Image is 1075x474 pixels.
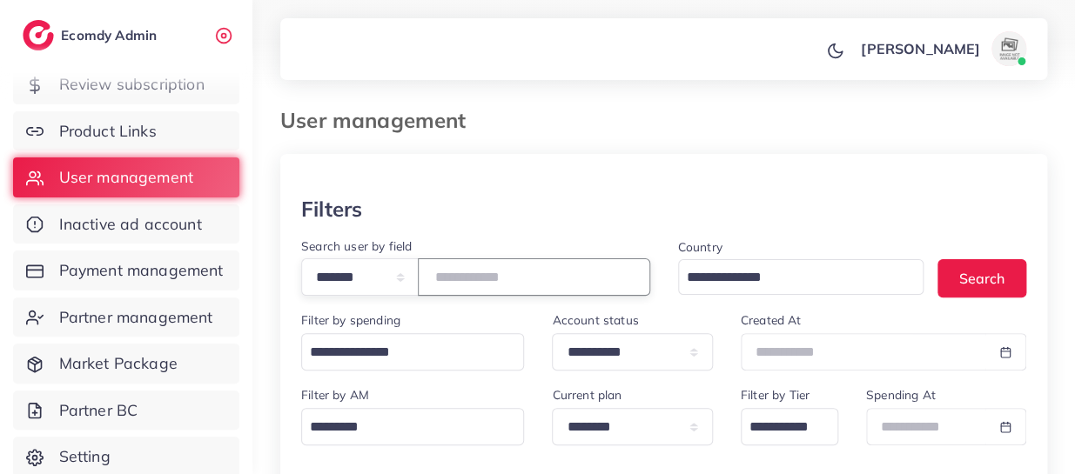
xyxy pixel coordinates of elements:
[552,311,638,329] label: Account status
[59,73,205,96] span: Review subscription
[59,445,111,468] span: Setting
[937,259,1026,297] button: Search
[304,339,501,366] input: Search for option
[741,311,802,329] label: Created At
[552,386,621,404] label: Current plan
[301,408,524,445] div: Search for option
[851,31,1033,66] a: [PERSON_NAME]avatar
[59,166,193,189] span: User management
[301,197,362,222] h3: Filters
[13,157,239,197] a: User management
[678,259,924,295] div: Search for option
[13,344,239,384] a: Market Package
[301,237,412,255] label: Search user by field
[678,238,722,256] label: Country
[59,259,224,282] span: Payment management
[13,64,239,104] a: Review subscription
[23,20,161,50] a: logoEcomdy Admin
[301,311,400,329] label: Filter by spending
[23,20,54,50] img: logo
[301,386,369,404] label: Filter by AM
[304,414,501,441] input: Search for option
[59,352,178,375] span: Market Package
[741,408,838,445] div: Search for option
[741,386,810,404] label: Filter by Tier
[301,333,524,371] div: Search for option
[991,31,1026,66] img: avatar
[13,391,239,431] a: Partner BC
[59,213,202,236] span: Inactive ad account
[13,111,239,151] a: Product Links
[59,120,157,143] span: Product Links
[743,414,816,441] input: Search for option
[61,27,161,43] h2: Ecomdy Admin
[681,264,902,291] input: Search for option
[59,306,213,329] span: Partner management
[280,108,480,133] h3: User management
[13,204,239,244] a: Inactive ad account
[866,386,936,404] label: Spending At
[13,297,239,337] a: Partner management
[861,38,980,59] p: [PERSON_NAME]
[13,250,239,290] a: Payment management
[59,399,138,422] span: Partner BC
